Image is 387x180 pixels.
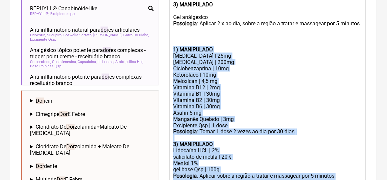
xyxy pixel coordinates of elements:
strong: Posologia [173,20,197,27]
span: Cetoprofeno [30,60,51,64]
span: Lidocaína [98,60,114,64]
span: Anti-infllamatório natural para es articulares [30,27,140,33]
strong: 1) MANIPULADO [173,46,213,53]
span: REPHYLL® [30,12,49,16]
div: Excipiente Qsp | 1 dose [173,122,362,129]
summary: Doricin [30,98,154,104]
strong: 3) MANIPULADO [173,1,213,8]
span: Base Painless Qsp [30,64,62,68]
span: dente [36,163,57,170]
summary: Cloridrato DeDorzolamida+Maleato De [MEDICAL_DATA] [30,124,154,137]
span: REPHYLL® Canabinóide-like [30,5,97,12]
div: Lidocaína HCL | 2% [173,148,362,154]
span: Guaiafenesina [52,60,77,64]
div: Vitamina B12 | 2mg [173,84,362,91]
span: Dor [36,163,44,170]
span: dor [103,47,111,53]
span: Sucupira [47,33,62,37]
div: Gel análgesico [173,8,362,20]
span: Anti-infllamatório potente para es complexas - receituário branco [30,74,154,86]
span: Analgésico tópico potente para es complexas - trigger point creme - receituário branco [30,47,154,60]
span: Amitriptilina Hcl [115,60,143,64]
span: dor [102,74,109,80]
span: [PERSON_NAME] [93,33,122,37]
div: Meloxican | 4,5 mg [173,78,362,84]
span: Dor [66,124,75,130]
strong: Posologia [173,129,197,135]
summary: CimegripeDorE Febre [30,111,154,117]
summary: Dordente [30,163,154,170]
div: : Aplicar 2 x ao dia, sobre a região a tratar e massagear por 5 minutos.ㅤ [173,20,362,46]
div: Vitamina B1 | 30mg [173,91,362,97]
div: [MEDICAL_DATA] | 200mg [173,59,362,65]
div: Vitamina B6 | 30mg Asafin 5 mg [173,103,362,116]
span: Cloridrato De zolamida+Maleato De [MEDICAL_DATA] [30,124,127,137]
span: Dor [59,111,68,117]
span: Excipiente qsp [50,12,76,16]
span: icin [36,98,52,104]
div: Ciclobenzaprina | 10mg [173,65,362,72]
span: Cloridrato De zolamida + Maleato De [MEDICAL_DATA] [30,144,129,156]
span: Boswelia Serrata [63,33,92,37]
div: Vitamina B2 | 30mg [173,97,362,103]
div: gel base Qsp | 100g [173,167,362,173]
span: Garra Do Diabo [123,33,149,37]
span: dor [101,27,108,33]
span: Dor [66,144,75,150]
strong: Posologia [173,173,197,179]
div: : Tomar 1 dose 2 vezes ao dia por 30 dias. [173,129,362,141]
div: [MEDICAL_DATA] | 25mg [173,53,362,59]
span: Univestin [30,33,46,37]
div: Ketorolaco | 10mg [173,72,362,78]
div: Manganês Quelado | 3mg [173,116,362,122]
strong: 3) MANIPULADO [173,141,213,148]
span: Excipiente Qsp [30,37,56,42]
span: Capsaicina [78,60,97,64]
summary: Cloridrato DeDorzolamida + Maleato De [MEDICAL_DATA] [30,144,154,156]
span: Cimegripe E Febre [36,111,85,117]
span: Dor [36,98,44,104]
div: salicilato de metila | 20% Mentol 1% [173,154,362,167]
